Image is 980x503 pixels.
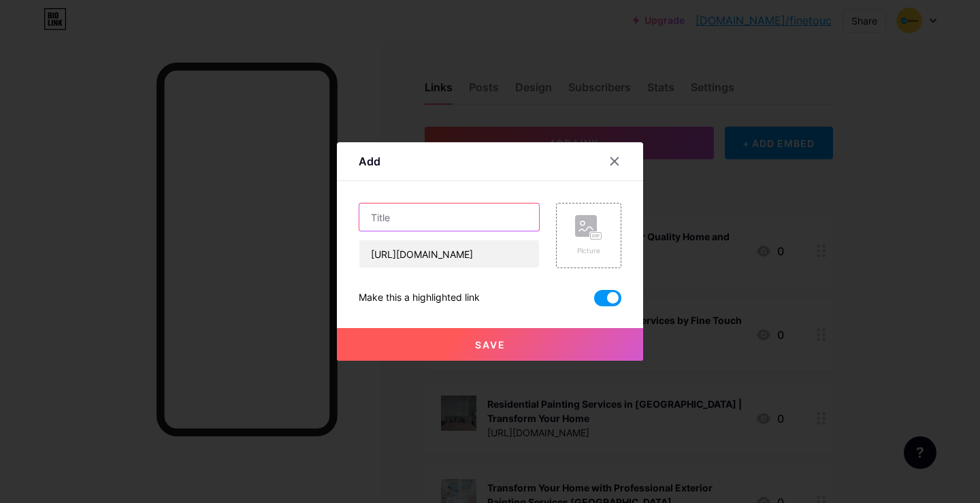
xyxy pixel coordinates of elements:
[337,328,643,361] button: Save
[359,290,480,306] div: Make this a highlighted link
[359,204,539,231] input: Title
[475,339,506,351] span: Save
[359,153,380,169] div: Add
[575,246,602,256] div: Picture
[359,240,539,267] input: URL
